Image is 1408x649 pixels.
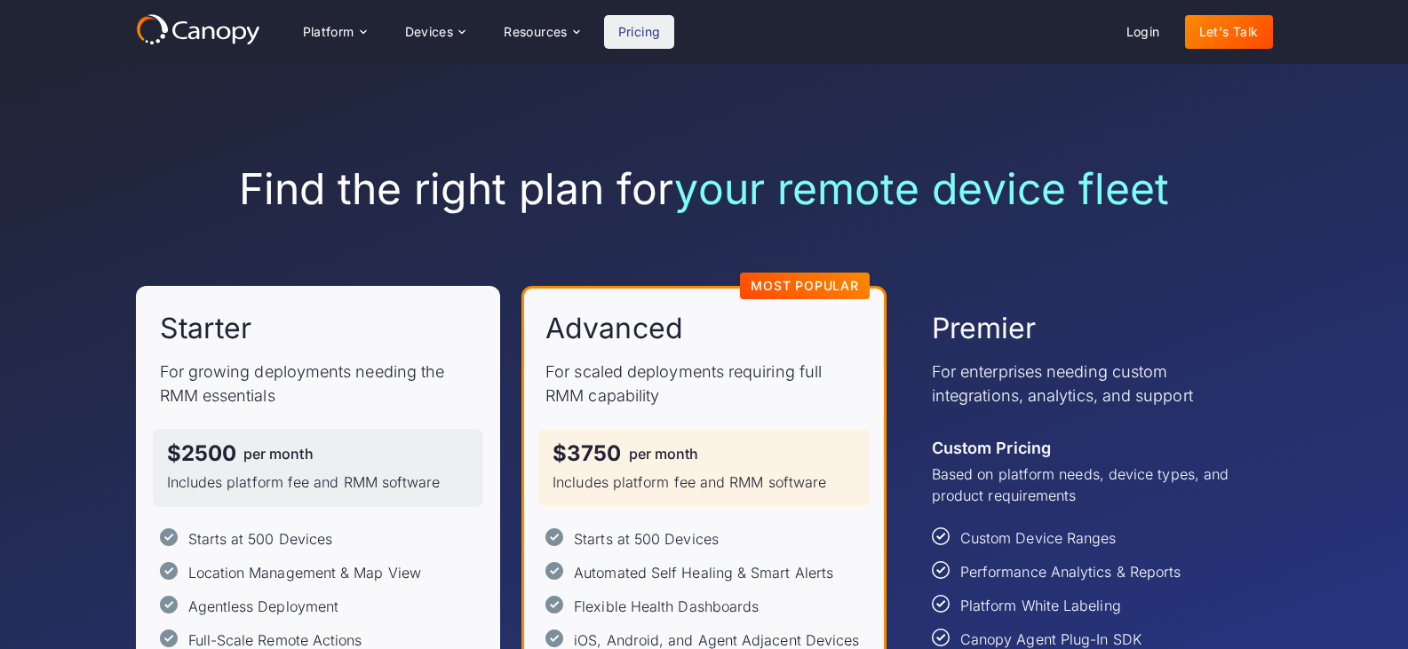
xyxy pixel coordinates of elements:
[629,447,699,461] div: per month
[160,360,477,408] p: For growing deployments needing the RMM essentials
[167,443,236,464] div: $2500
[1112,15,1174,49] a: Login
[553,443,621,464] div: $3750
[136,163,1273,215] h1: Find the right plan for
[553,471,855,493] p: Includes platform fee and RMM software
[751,280,859,292] div: Most Popular
[160,310,252,347] h2: Starter
[574,562,833,583] div: Automated Self Healing & Smart Alerts
[1185,15,1273,49] a: Let's Talk
[188,562,421,583] div: Location Management & Map View
[960,595,1121,616] div: Platform White Labeling
[405,26,454,38] div: Devices
[674,162,1169,215] span: your remote device fleet
[960,561,1181,582] div: Performance Analytics & Reports
[932,360,1249,408] p: For enterprises needing custom integrations, analytics, and support
[932,310,1037,347] h2: Premier
[489,14,593,50] div: Resources
[932,436,1051,460] div: Custom Pricing
[545,360,863,408] p: For scaled deployments requiring full RMM capability
[574,596,759,617] div: Flexible Health Dashboards
[167,471,470,493] p: Includes platform fee and RMM software
[932,463,1249,506] p: Based on platform needs, device types, and product requirements
[303,26,354,38] div: Platform
[391,14,480,50] div: Devices
[504,26,568,38] div: Resources
[574,528,719,550] div: Starts at 500 Devices
[604,15,675,49] a: Pricing
[545,310,683,347] h2: Advanced
[188,596,339,617] div: Agentless Deployment
[188,528,333,550] div: Starts at 500 Devices
[960,527,1117,549] div: Custom Device Ranges
[243,447,314,461] div: per month
[289,14,380,50] div: Platform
